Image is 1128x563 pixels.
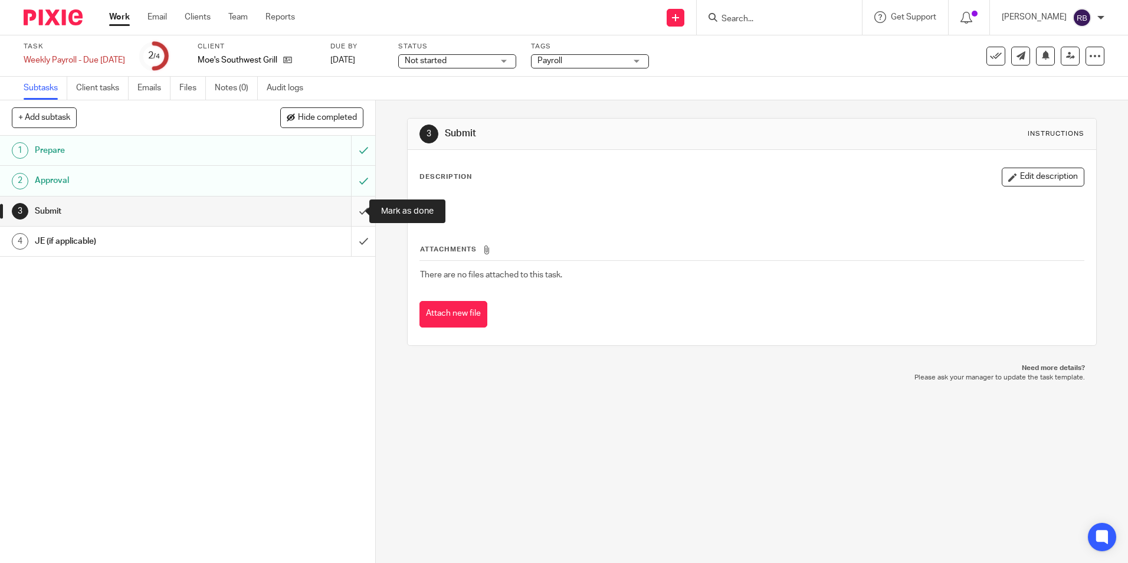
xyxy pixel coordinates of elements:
p: [PERSON_NAME] [1002,11,1067,23]
button: + Add subtask [12,107,77,127]
div: 1 [12,142,28,159]
small: /4 [153,53,160,60]
span: Payroll [537,57,562,65]
div: 2 [12,173,28,189]
label: Due by [330,42,383,51]
a: Subtasks [24,77,67,100]
div: Weekly Payroll - Due Wednesday [24,54,125,66]
h1: Submit [35,202,238,220]
a: Email [147,11,167,23]
h1: Prepare [35,142,238,159]
button: Edit description [1002,168,1084,186]
div: Weekly Payroll - Due [DATE] [24,54,125,66]
a: Work [109,11,130,23]
label: Task [24,42,125,51]
h1: Approval [35,172,238,189]
a: Audit logs [267,77,312,100]
span: Not started [405,57,447,65]
a: Files [179,77,206,100]
div: Instructions [1028,129,1084,139]
p: Please ask your manager to update the task template. [419,373,1084,382]
button: Hide completed [280,107,363,127]
span: There are no files attached to this task. [420,271,562,279]
p: Moe's Southwest Grill [198,54,277,66]
div: 3 [419,125,438,143]
label: Tags [531,42,649,51]
div: 4 [12,233,28,250]
div: 3 [12,203,28,220]
p: Description [419,172,472,182]
span: [DATE] [330,56,355,64]
label: Client [198,42,316,51]
p: Need more details? [419,364,1084,373]
div: 2 [148,49,160,63]
a: Notes (0) [215,77,258,100]
span: Hide completed [298,113,357,123]
img: svg%3E [1073,8,1091,27]
a: Reports [265,11,295,23]
span: Attachments [420,246,477,253]
label: Status [398,42,516,51]
img: Pixie [24,9,83,25]
span: Get Support [891,13,936,21]
h1: Submit [445,127,777,140]
a: Client tasks [76,77,129,100]
a: Team [228,11,248,23]
a: Clients [185,11,211,23]
a: Emails [137,77,170,100]
input: Search [720,14,827,25]
button: Attach new file [419,301,487,328]
h1: JE (if applicable) [35,233,238,250]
